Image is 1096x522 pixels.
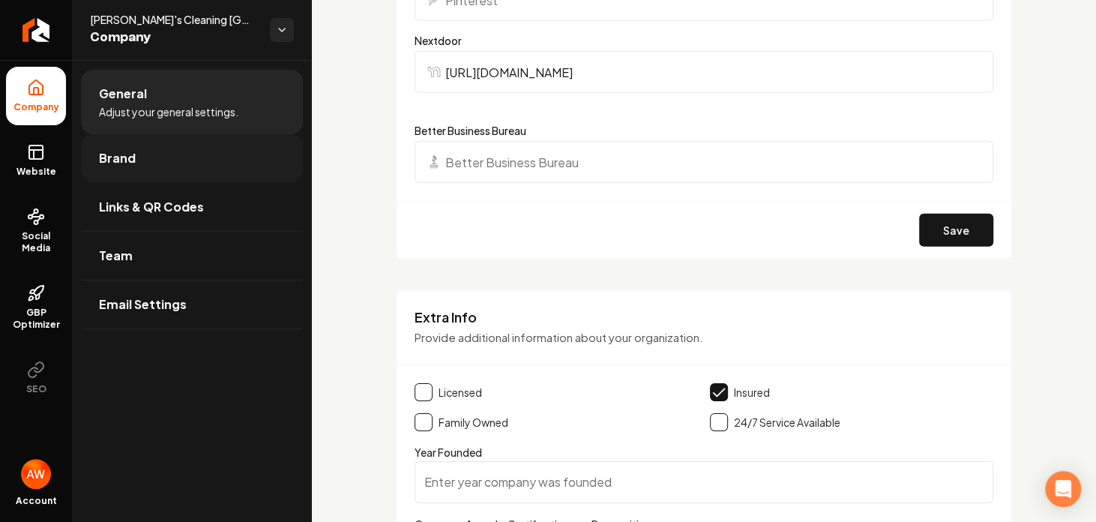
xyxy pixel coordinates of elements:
label: Better Business Bureau [415,123,993,138]
button: Save [919,214,993,247]
span: Social Media [6,230,66,254]
span: Account [16,495,57,507]
span: GBP Optimizer [6,307,66,331]
span: [PERSON_NAME]'s Cleaning [GEOGRAPHIC_DATA] [90,12,258,27]
p: Provide additional information about your organization. [415,329,993,346]
span: Company [7,101,65,113]
label: Licensed [439,385,482,400]
a: Links & QR Codes [81,183,303,231]
span: Links & QR Codes [99,198,204,216]
span: General [99,85,147,103]
label: Insured [734,385,770,400]
a: Email Settings [81,280,303,328]
span: Company [90,27,258,48]
span: Team [99,247,133,265]
span: Brand [99,149,136,167]
a: Website [6,131,66,190]
span: Email Settings [99,295,187,313]
a: GBP Optimizer [6,272,66,343]
label: Year Founded [415,445,482,459]
input: Better Business Bureau [415,141,993,183]
label: Family Owned [439,415,508,430]
span: Adjust your general settings. [99,104,238,119]
img: Alexa Wiley [21,459,51,489]
label: 24/7 Service Available [734,415,840,430]
input: Nextdoor [415,51,993,93]
a: Brand [81,134,303,182]
label: Nextdoor [415,33,993,48]
button: Open user button [21,459,51,489]
img: Rebolt Logo [22,18,50,42]
span: Website [10,166,62,178]
div: Open Intercom Messenger [1045,471,1081,507]
input: Enter year company was founded [415,461,993,503]
a: Social Media [6,196,66,266]
a: Team [81,232,303,280]
button: SEO [6,349,66,407]
span: SEO [20,383,52,395]
h3: Extra Info [415,308,993,326]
